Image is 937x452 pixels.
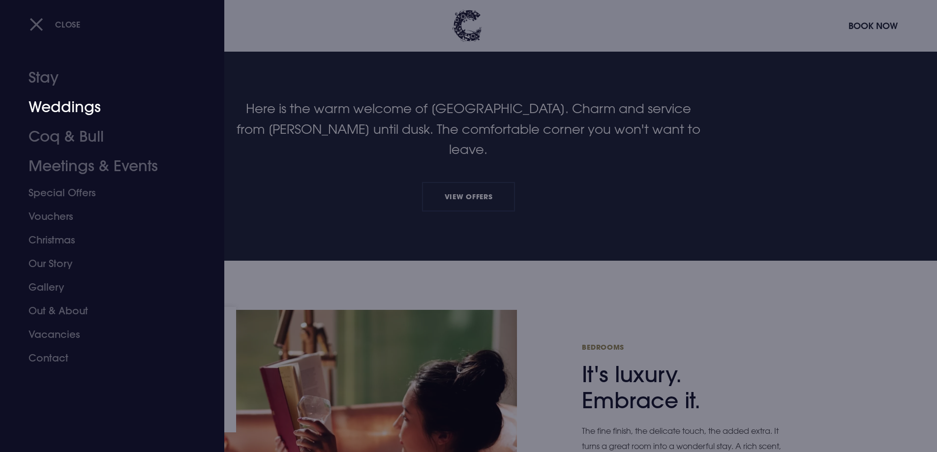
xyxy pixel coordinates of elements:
[29,228,184,252] a: Christmas
[29,275,184,299] a: Gallery
[29,299,184,323] a: Out & About
[29,151,184,181] a: Meetings & Events
[29,323,184,346] a: Vacancies
[29,346,184,370] a: Contact
[29,205,184,228] a: Vouchers
[29,252,184,275] a: Our Story
[29,92,184,122] a: Weddings
[30,14,81,34] button: Close
[29,181,184,205] a: Special Offers
[55,19,81,30] span: Close
[29,122,184,151] a: Coq & Bull
[29,63,184,92] a: Stay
